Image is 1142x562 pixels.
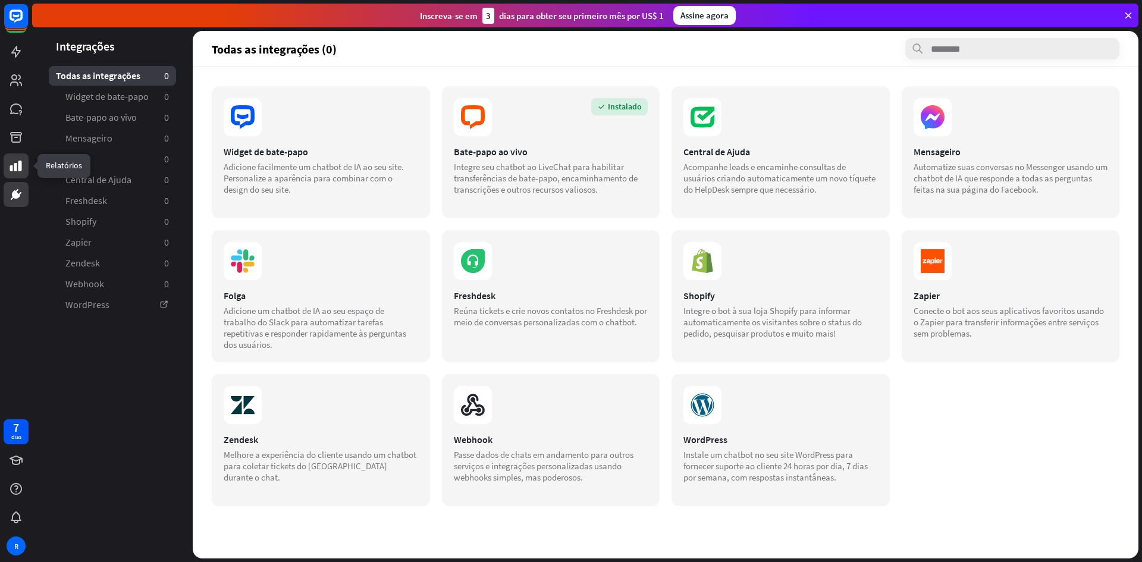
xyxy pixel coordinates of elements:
[49,191,176,211] a: Freshdesk 0
[164,278,169,290] font: 0
[914,305,1104,339] font: Conecte o bot aos seus aplicativos favoritos usando o Zapier para transferir informações entre se...
[10,5,45,40] button: Abra o widget de bate-papo do LiveChat
[65,215,96,227] font: Shopify
[11,433,21,441] font: dias
[224,161,404,195] font: Adicione facilmente um chatbot de IA ao seu site. Personalize a aparência para combinar com o des...
[164,236,169,248] font: 0
[56,70,140,81] font: Todas as integrações
[914,161,1108,195] font: Automatize suas conversas no Messenger usando um chatbot de IA que responde a todas as perguntas ...
[164,215,169,227] font: 0
[224,146,308,158] font: Widget de bate-papo
[224,305,406,350] font: Adicione um chatbot de IA ao seu espaço de trabalho do Slack para automatizar tarefas repetitivas...
[454,146,528,158] font: Bate-papo ao vivo
[420,10,478,21] font: Inscreva-se em
[683,146,750,158] font: Central de Ajuda
[454,434,492,445] font: Webhook
[164,174,169,186] font: 0
[680,10,729,21] font: Assine agora
[454,161,638,195] font: Integre seu chatbot ao LiveChat para habilitar transferências de bate-papo, encaminhamento de tra...
[454,449,633,483] font: Passe dados de chats em andamento para outros serviços e integrações personalizadas usando webhoo...
[49,253,176,273] a: Zendesk 0
[49,87,176,106] a: Widget de bate-papo 0
[608,101,642,112] font: Instalado
[683,290,715,302] font: Shopify
[164,132,169,144] font: 0
[65,236,92,248] font: Zapier
[65,299,109,310] font: WordPress
[49,128,176,148] a: Mensageiro 0
[164,70,169,81] font: 0
[49,212,176,231] a: Shopify 0
[164,257,169,269] font: 0
[56,39,115,54] font: Integrações
[683,449,868,483] font: Instale um chatbot no seu site WordPress para fornecer suporte ao cliente 24 horas por dia, 7 dia...
[914,146,961,158] font: Mensageiro
[13,420,19,435] font: 7
[49,274,176,294] a: Webhook 0
[65,278,104,290] font: Webhook
[65,153,87,165] font: Folga
[683,305,862,339] font: Integre o bot à sua loja Shopify para informar automaticamente os visitantes sobre o status do pe...
[14,542,18,551] font: R
[486,10,491,21] font: 3
[212,42,337,56] font: Todas as integrações (0)
[65,174,131,186] font: Central de Ajuda
[49,170,176,190] a: Central de Ajuda 0
[164,153,169,165] font: 0
[65,111,137,123] font: Bate-papo ao vivo
[914,290,940,302] font: Zapier
[454,305,647,328] font: Reúna tickets e crie novos contatos no Freshdesk por meio de conversas personalizadas com o chatbot.
[65,90,149,102] font: Widget de bate-papo
[4,419,29,444] a: 7 dias
[164,194,169,206] font: 0
[683,434,727,445] font: WordPress
[164,90,169,102] font: 0
[454,290,495,302] font: Freshdesk
[49,108,176,127] a: Bate-papo ao vivo 0
[65,132,112,144] font: Mensageiro
[49,233,176,252] a: Zapier 0
[65,194,107,206] font: Freshdesk
[499,10,664,21] font: dias para obter seu primeiro mês por US$ 1
[224,290,246,302] font: Folga
[224,434,258,445] font: Zendesk
[164,111,169,123] font: 0
[49,149,176,169] a: Folga 0
[49,295,176,315] a: WordPress
[683,161,876,195] font: Acompanhe leads e encaminhe consultas de usuários criando automaticamente um novo tíquete do Help...
[224,449,416,483] font: Melhore a experiência do cliente usando um chatbot para coletar tickets do [GEOGRAPHIC_DATA] dura...
[65,257,100,269] font: Zendesk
